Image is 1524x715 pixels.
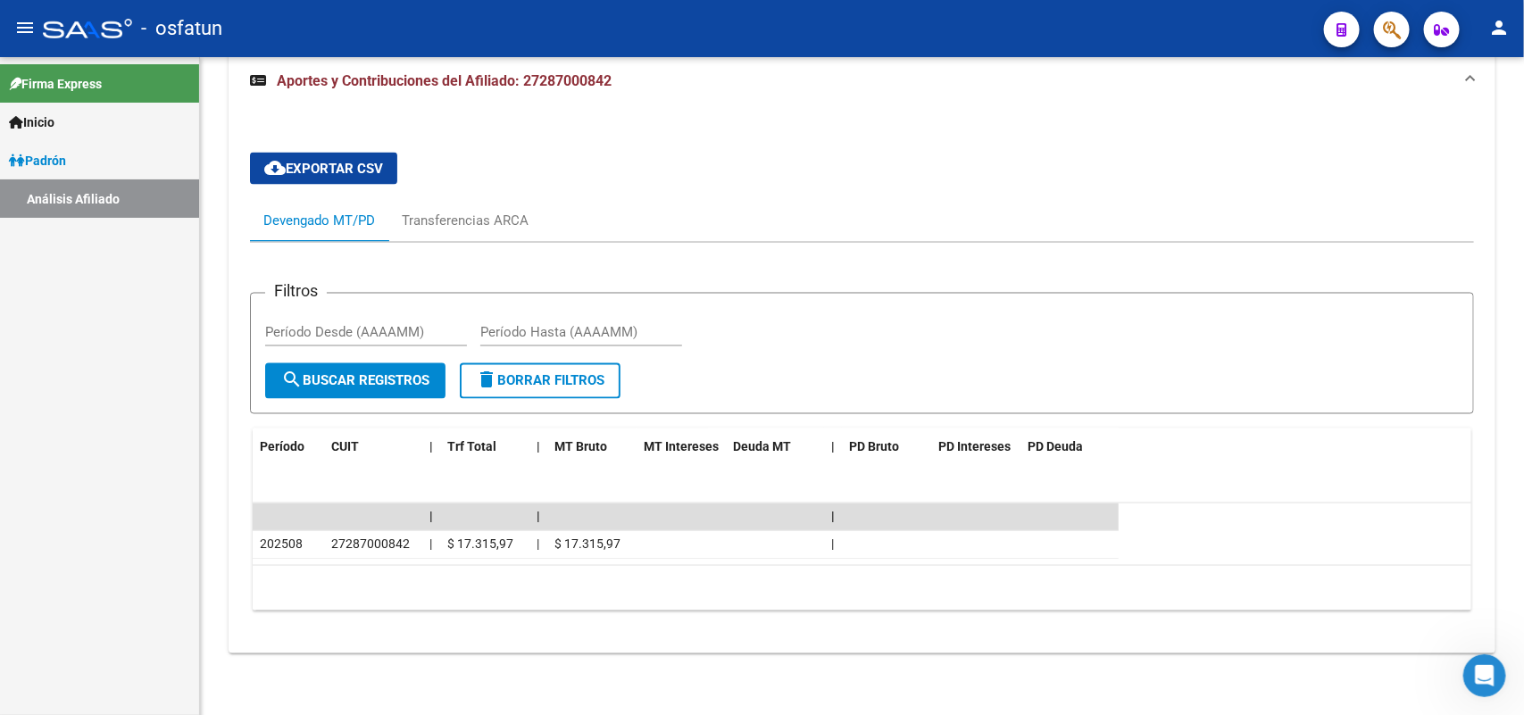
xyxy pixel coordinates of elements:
[9,112,54,132] span: Inicio
[281,370,303,391] mat-icon: search
[9,74,102,94] span: Firma Express
[14,17,36,38] mat-icon: menu
[422,428,440,467] datatable-header-cell: |
[831,537,834,552] span: |
[253,428,324,467] datatable-header-cell: Período
[537,537,539,552] span: |
[460,363,620,399] button: Borrar Filtros
[264,157,286,179] mat-icon: cloud_download
[554,537,620,552] span: $ 17.315,97
[733,440,791,454] span: Deuda MT
[726,428,824,467] datatable-header-cell: Deuda MT
[331,537,410,552] span: 27287000842
[429,440,433,454] span: |
[281,373,429,389] span: Buscar Registros
[537,440,540,454] span: |
[537,510,540,524] span: |
[229,110,1495,653] div: Aportes y Contribuciones del Afiliado: 27287000842
[529,428,547,467] datatable-header-cell: |
[265,279,327,304] h3: Filtros
[9,151,66,170] span: Padrón
[429,510,433,524] span: |
[447,537,513,552] span: $ 17.315,97
[1488,17,1510,38] mat-icon: person
[264,161,383,177] span: Exportar CSV
[402,211,529,230] div: Transferencias ARCA
[440,428,529,467] datatable-header-cell: Trf Total
[931,428,1020,467] datatable-header-cell: PD Intereses
[1463,654,1506,697] iframe: Intercom live chat
[476,370,497,391] mat-icon: delete
[644,440,719,454] span: MT Intereses
[141,9,222,48] span: - osfatun
[324,428,422,467] datatable-header-cell: CUIT
[263,211,375,230] div: Devengado MT/PD
[277,72,612,89] span: Aportes y Contribuciones del Afiliado: 27287000842
[1020,428,1119,467] datatable-header-cell: PD Deuda
[476,373,604,389] span: Borrar Filtros
[637,428,726,467] datatable-header-cell: MT Intereses
[831,440,835,454] span: |
[554,440,607,454] span: MT Bruto
[429,537,432,552] span: |
[260,537,303,552] span: 202508
[1028,440,1083,454] span: PD Deuda
[265,363,446,399] button: Buscar Registros
[447,440,496,454] span: Trf Total
[842,428,931,467] datatable-header-cell: PD Bruto
[331,440,359,454] span: CUIT
[824,428,842,467] datatable-header-cell: |
[229,53,1495,110] mat-expansion-panel-header: Aportes y Contribuciones del Afiliado: 27287000842
[547,428,637,467] datatable-header-cell: MT Bruto
[849,440,899,454] span: PD Bruto
[250,153,397,185] button: Exportar CSV
[831,510,835,524] span: |
[260,440,304,454] span: Período
[938,440,1011,454] span: PD Intereses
